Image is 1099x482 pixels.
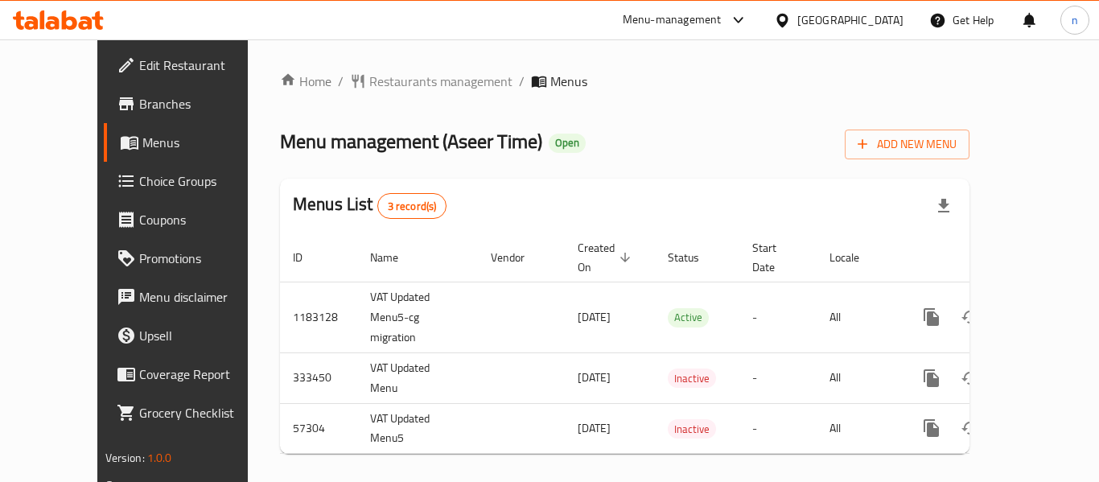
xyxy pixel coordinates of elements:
td: All [817,403,899,454]
span: Version: [105,447,145,468]
span: ID [293,248,323,267]
span: Inactive [668,420,716,439]
span: Menus [550,72,587,91]
span: Vendor [491,248,545,267]
span: Status [668,248,720,267]
span: Active [668,308,709,327]
th: Actions [899,233,1080,282]
span: Restaurants management [369,72,512,91]
a: Promotions [104,239,281,278]
button: more [912,298,951,336]
a: Coupons [104,200,281,239]
li: / [519,72,525,91]
td: VAT Updated Menu [357,352,478,403]
span: [DATE] [578,418,611,439]
button: Change Status [951,298,990,336]
span: 1.0.0 [147,447,172,468]
span: Created On [578,238,636,277]
div: Export file [924,187,963,225]
span: Menu disclaimer [139,287,268,307]
span: [DATE] [578,367,611,388]
td: - [739,352,817,403]
span: Start Date [752,238,797,277]
span: Coupons [139,210,268,229]
a: Menu disclaimer [104,278,281,316]
nav: breadcrumb [280,72,969,91]
span: Grocery Checklist [139,403,268,422]
button: more [912,359,951,398]
td: VAT Updated Menu5 [357,403,478,454]
span: Promotions [139,249,268,268]
button: Change Status [951,359,990,398]
td: VAT Updated Menu5-cg migration [357,282,478,352]
span: Menu management ( Aseer Time ) [280,123,542,159]
div: Open [549,134,586,153]
span: Menus [142,133,268,152]
a: Grocery Checklist [104,393,281,432]
span: Add New Menu [858,134,957,154]
span: n [1072,11,1078,29]
span: Upsell [139,326,268,345]
a: Edit Restaurant [104,46,281,84]
a: Choice Groups [104,162,281,200]
li: / [338,72,344,91]
a: Menus [104,123,281,162]
a: Home [280,72,331,91]
span: Choice Groups [139,171,268,191]
div: Total records count [377,193,447,219]
td: 333450 [280,352,357,403]
td: 57304 [280,403,357,454]
a: Upsell [104,316,281,355]
a: Restaurants management [350,72,512,91]
button: Add New Menu [845,130,969,159]
td: - [739,403,817,454]
span: Name [370,248,419,267]
span: Inactive [668,369,716,388]
span: Locale [829,248,880,267]
span: [DATE] [578,307,611,328]
span: Edit Restaurant [139,56,268,75]
span: Branches [139,94,268,113]
div: Menu-management [623,10,722,30]
div: Inactive [668,369,716,388]
span: Open [549,136,586,150]
a: Branches [104,84,281,123]
span: 3 record(s) [378,199,447,214]
td: - [739,282,817,352]
span: Coverage Report [139,365,268,384]
button: Change Status [951,409,990,447]
a: Coverage Report [104,355,281,393]
table: enhanced table [280,233,1080,455]
div: [GEOGRAPHIC_DATA] [797,11,903,29]
div: Inactive [668,419,716,439]
td: All [817,352,899,403]
td: All [817,282,899,352]
td: 1183128 [280,282,357,352]
button: more [912,409,951,447]
h2: Menus List [293,192,447,219]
